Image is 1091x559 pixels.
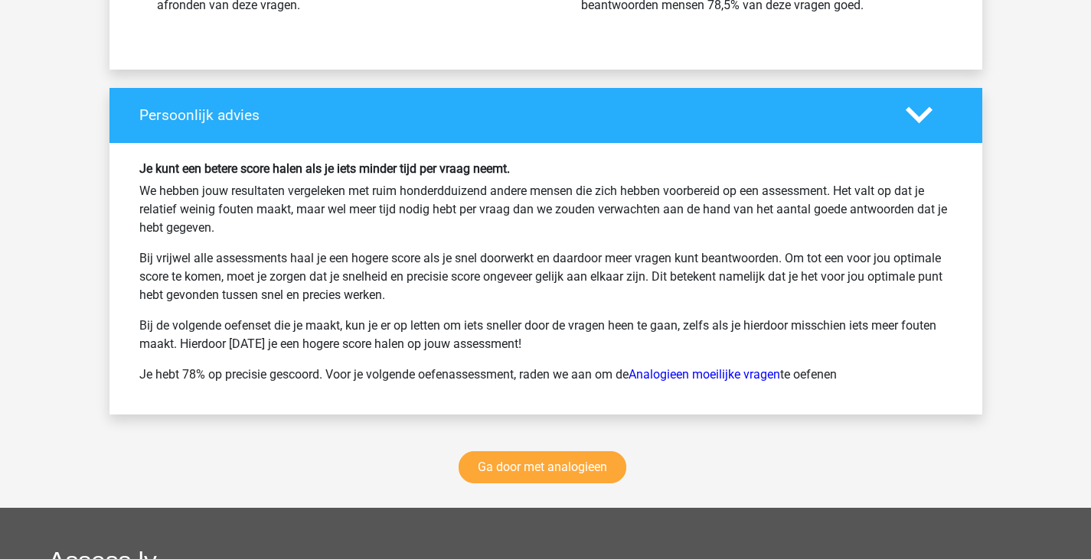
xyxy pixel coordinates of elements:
a: Ga door met analogieen [459,451,626,483]
h4: Persoonlijk advies [139,106,883,124]
p: Je hebt 78% op precisie gescoord. Voor je volgende oefenassessment, raden we aan om de te oefenen [139,366,952,384]
p: We hebben jouw resultaten vergeleken met ruim honderdduizend andere mensen die zich hebben voorbe... [139,182,952,237]
p: Bij de volgende oefenset die je maakt, kun je er op letten om iets sneller door de vragen heen te... [139,317,952,353]
a: Analogieen moeilijke vragen [629,367,780,382]
h6: Je kunt een betere score halen als je iets minder tijd per vraag neemt. [139,161,952,176]
p: Bij vrijwel alle assessments haal je een hogere score als je snel doorwerkt en daardoor meer vrag... [139,249,952,304]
